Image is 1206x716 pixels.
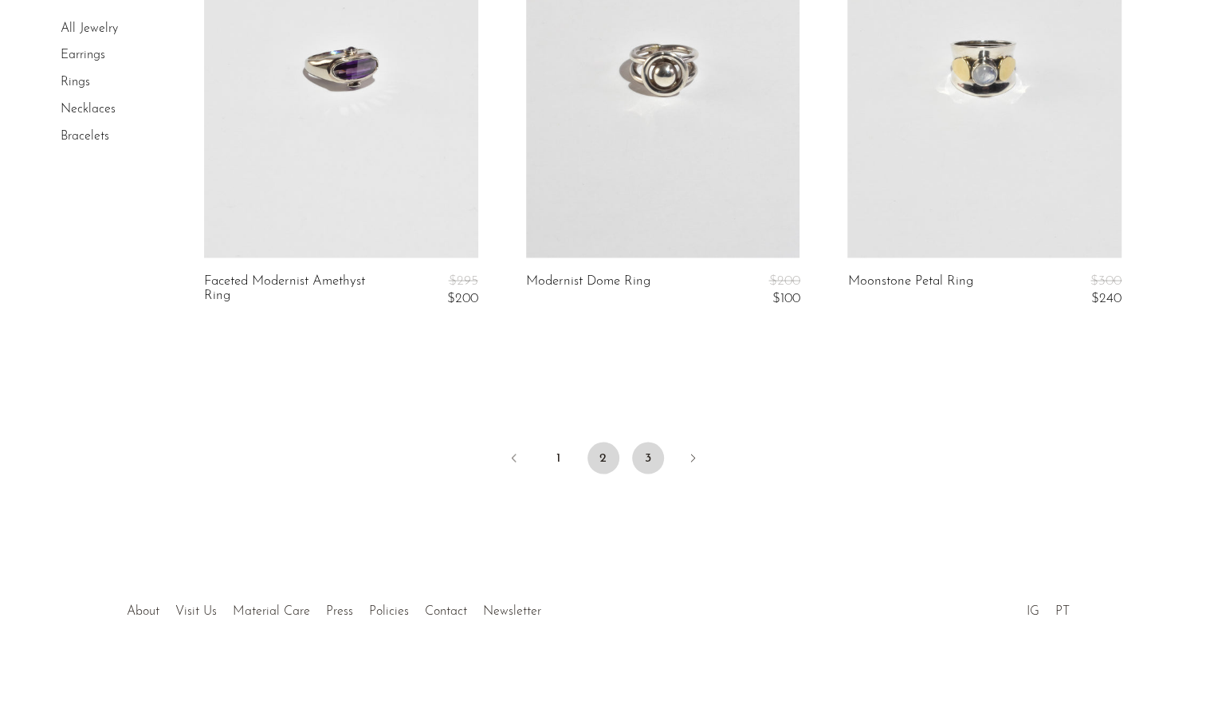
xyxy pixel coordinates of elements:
a: Modernist Dome Ring [526,273,650,306]
a: Necklaces [61,103,116,116]
a: Contact [425,604,467,617]
a: Previous [498,442,530,477]
span: $300 [1090,273,1122,287]
a: Visit Us [175,604,217,617]
a: Rings [61,76,90,89]
a: IG [1027,604,1039,617]
a: Policies [369,604,409,617]
a: Press [326,604,353,617]
a: 1 [543,442,575,474]
span: $200 [768,273,799,287]
span: $295 [448,273,477,287]
a: Material Care [233,604,310,617]
span: $200 [446,291,477,305]
a: About [127,604,159,617]
a: Bracelets [61,129,109,142]
span: $240 [1091,291,1122,305]
a: Earrings [61,49,105,62]
a: All Jewelry [61,22,118,35]
a: Moonstone Petal Ring [847,273,972,306]
a: Next [677,442,709,477]
span: 2 [587,442,619,474]
a: 3 [632,442,664,474]
a: Faceted Modernist Amethyst Ring [204,273,387,306]
span: $100 [772,291,799,305]
ul: Quick links [119,592,549,622]
a: PT [1055,604,1070,617]
ul: Social Medias [1019,592,1078,622]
